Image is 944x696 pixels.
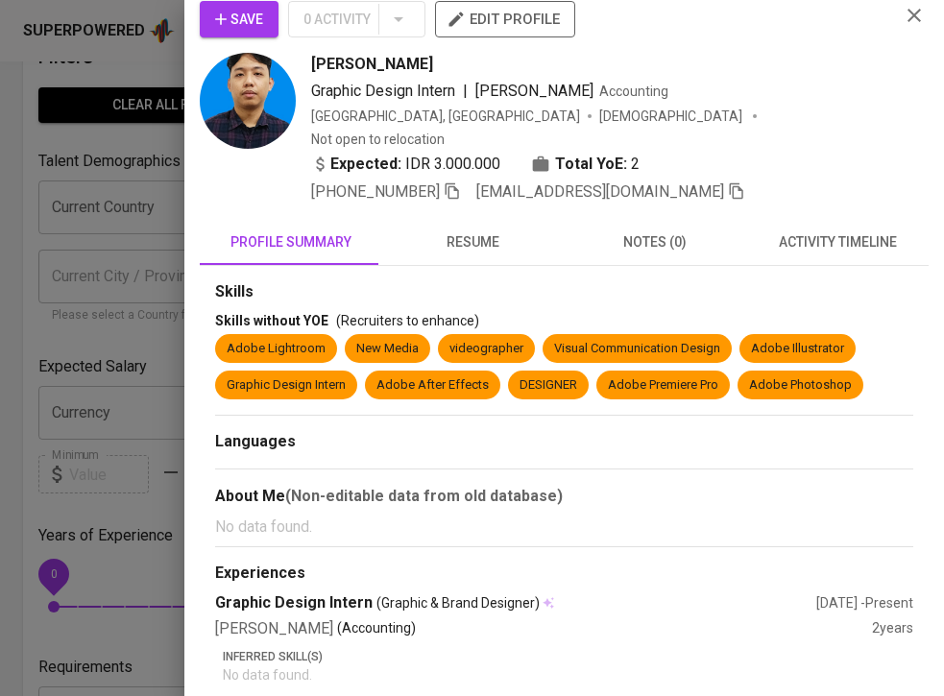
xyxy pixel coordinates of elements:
[311,182,440,201] span: [PHONE_NUMBER]
[475,82,593,100] span: [PERSON_NAME]
[336,313,479,328] span: (Recruiters to enhance)
[356,340,419,358] div: New Media
[394,230,553,254] span: resume
[608,376,718,395] div: Adobe Premiere Pro
[599,107,745,126] span: [DEMOGRAPHIC_DATA]
[751,340,844,358] div: Adobe Illustrator
[450,7,560,32] span: edit profile
[449,340,523,358] div: videographer
[476,182,724,201] span: [EMAIL_ADDRESS][DOMAIN_NAME]
[376,376,489,395] div: Adobe After Effects
[311,153,500,176] div: IDR 3.000.000
[215,313,328,328] span: Skills without YOE
[200,1,278,37] button: Save
[311,130,445,149] p: Not open to relocation
[215,563,913,585] div: Experiences
[554,340,720,358] div: Visual Communication Design
[215,592,816,614] div: Graphic Design Intern
[758,230,917,254] span: activity timeline
[749,376,852,395] div: Adobe Photoshop
[223,665,913,684] p: No data found.
[200,53,296,149] img: e51e932d864f71d4d029a49c7cc00d5d.jpg
[435,1,575,37] button: edit profile
[872,618,913,640] div: 2 years
[631,153,640,176] span: 2
[520,376,577,395] div: DESIGNER
[555,153,627,176] b: Total YoE:
[311,53,433,76] span: [PERSON_NAME]
[215,485,913,508] div: About Me
[285,487,563,505] b: (Non-editable data from old database)
[215,618,872,640] div: [PERSON_NAME]
[311,107,580,126] div: [GEOGRAPHIC_DATA], [GEOGRAPHIC_DATA]
[227,340,326,358] div: Adobe Lightroom
[215,516,913,539] p: No data found.
[599,84,668,99] span: Accounting
[330,153,401,176] b: Expected:
[311,82,455,100] span: Graphic Design Intern
[211,230,371,254] span: profile summary
[435,11,575,26] a: edit profile
[816,593,913,612] div: [DATE] - Present
[215,281,913,303] div: Skills
[223,648,913,665] p: Inferred Skill(s)
[376,593,540,612] span: (Graphic & Brand Designer)
[215,8,263,32] span: Save
[215,431,913,453] div: Languages
[337,618,416,640] p: (Accounting)
[576,230,736,254] span: notes (0)
[463,80,468,103] span: |
[227,376,346,395] div: Graphic Design Intern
